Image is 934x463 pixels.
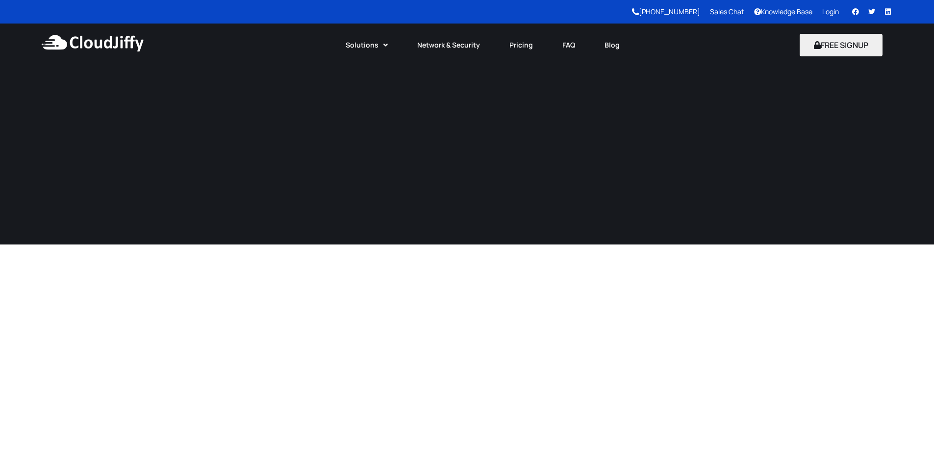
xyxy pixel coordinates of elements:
a: Login [822,7,839,16]
a: FAQ [548,34,590,56]
a: Pricing [495,34,548,56]
a: Sales Chat [710,7,744,16]
a: Solutions [331,34,403,56]
a: Knowledge Base [754,7,812,16]
a: Network & Security [403,34,495,56]
a: FREE SIGNUP [800,40,883,50]
a: [PHONE_NUMBER] [632,7,700,16]
button: FREE SIGNUP [800,34,883,56]
iframe: chat widget [893,424,924,453]
a: Blog [590,34,634,56]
